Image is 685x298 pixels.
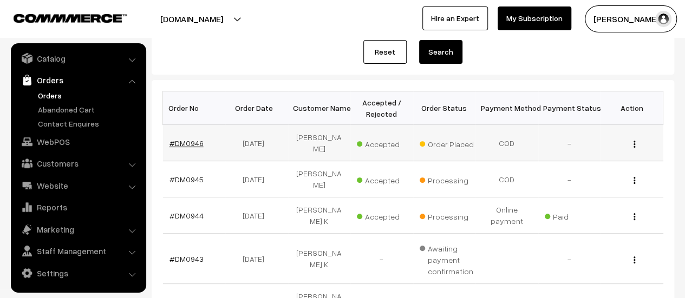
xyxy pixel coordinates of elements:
[288,161,351,197] td: [PERSON_NAME]
[357,136,411,150] span: Accepted
[634,256,635,263] img: Menu
[225,125,288,161] td: [DATE]
[420,240,474,277] span: Awaiting payment confirmation
[419,40,462,64] button: Search
[122,5,261,32] button: [DOMAIN_NAME]
[357,208,411,222] span: Accepted
[14,49,142,68] a: Catalog
[634,177,635,184] img: Menu
[585,5,677,32] button: [PERSON_NAME]
[634,141,635,148] img: Menu
[35,118,142,129] a: Contact Enquires
[169,138,204,148] a: #DM0946
[413,91,476,125] th: Order Status
[422,6,488,30] a: Hire an Expert
[14,11,108,24] a: COMMMERCE
[163,91,226,125] th: Order No
[655,11,671,27] img: user
[350,91,413,125] th: Accepted / Rejected
[538,125,601,161] td: -
[498,6,571,30] a: My Subscription
[288,91,351,125] th: Customer Name
[225,161,288,197] td: [DATE]
[225,197,288,234] td: [DATE]
[420,136,474,150] span: Order Placed
[169,211,204,220] a: #DM0944
[14,176,142,195] a: Website
[545,208,599,222] span: Paid
[475,197,538,234] td: Online payment
[363,40,407,64] a: Reset
[225,234,288,284] td: [DATE]
[14,132,142,151] a: WebPOS
[634,213,635,220] img: Menu
[288,125,351,161] td: [PERSON_NAME]
[14,220,142,239] a: Marketing
[169,254,204,263] a: #DM0943
[14,263,142,283] a: Settings
[350,234,413,284] td: -
[538,161,601,197] td: -
[357,172,411,186] span: Accepted
[35,104,142,115] a: Abandoned Cart
[420,208,474,222] span: Processing
[475,161,538,197] td: COD
[169,175,204,184] a: #DM0945
[14,154,142,173] a: Customers
[14,70,142,90] a: Orders
[14,241,142,261] a: Staff Management
[35,90,142,101] a: Orders
[420,172,474,186] span: Processing
[288,197,351,234] td: [PERSON_NAME] K
[288,234,351,284] td: [PERSON_NAME] K
[475,125,538,161] td: COD
[14,197,142,217] a: Reports
[538,91,601,125] th: Payment Status
[538,234,601,284] td: -
[601,91,663,125] th: Action
[225,91,288,125] th: Order Date
[475,91,538,125] th: Payment Method
[14,14,127,22] img: COMMMERCE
